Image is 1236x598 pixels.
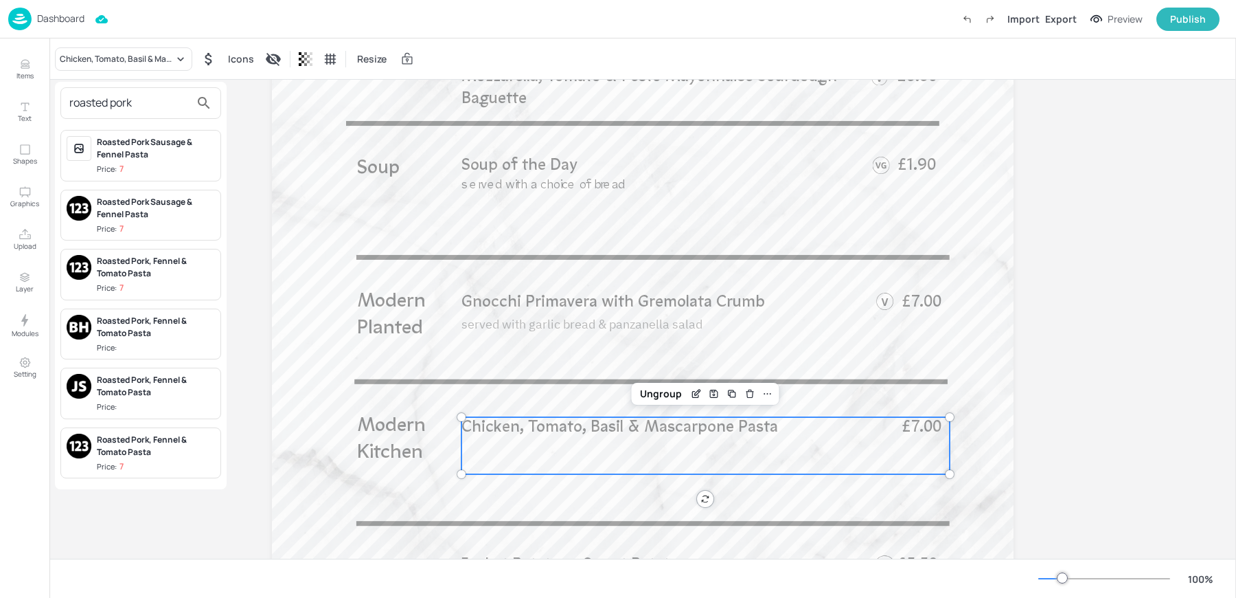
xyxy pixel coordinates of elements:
[97,223,124,235] div: Price:
[69,92,190,114] input: Search Item
[97,164,124,175] div: Price:
[67,434,91,458] img: 2025-03-20-1742475385715ha4itbqmj37.png
[67,196,91,221] img: 2025-03-20-1742475385715ha4itbqmj37.png
[97,461,124,473] div: Price:
[119,462,124,472] p: 7
[119,283,124,293] p: 7
[97,434,215,458] div: Roasted Pork, Fennel & Tomato Pasta
[97,342,119,354] div: Price:
[97,374,215,399] div: Roasted Pork, Fennel & Tomato Pasta
[119,224,124,234] p: 7
[67,255,91,280] img: 2025-03-20-1742475385715ha4itbqmj37.png
[67,374,91,399] img: 2025-03-20-174247535888365aehq3fisi.png
[97,401,119,413] div: Price:
[97,283,124,294] div: Price:
[97,315,215,340] div: Roasted Pork, Fennel & Tomato Pasta
[119,164,124,174] p: 7
[97,136,215,161] div: Roasted Pork Sausage & Fennel Pasta
[67,315,91,340] img: 2025-03-20-174247537858643k5lpjsxvp.png
[97,255,215,280] div: Roasted Pork, Fennel & Tomato Pasta
[97,196,215,221] div: Roasted Pork Sausage & Fennel Pasta
[190,89,218,117] button: search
